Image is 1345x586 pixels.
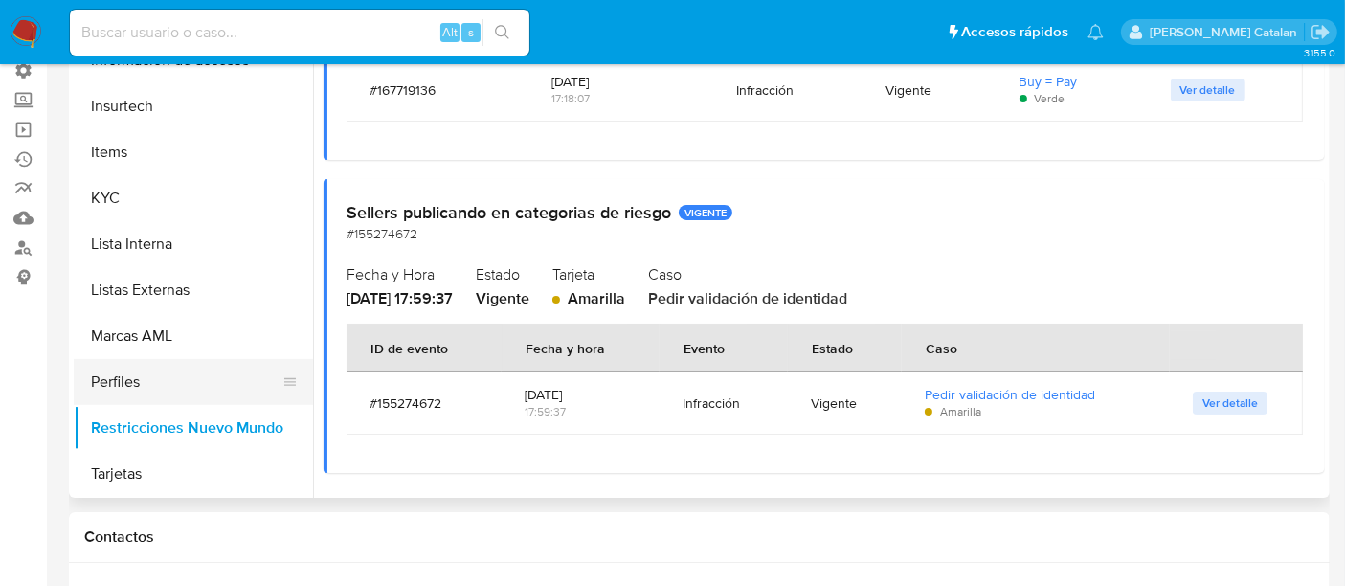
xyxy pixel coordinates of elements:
h1: Contactos [84,528,1314,547]
span: 3.155.0 [1304,45,1335,60]
button: KYC [74,175,313,221]
a: Salir [1311,22,1331,42]
button: Items [74,129,313,175]
span: s [468,23,474,41]
button: Restricciones Nuevo Mundo [74,405,313,451]
input: Buscar usuario o caso... [70,20,529,45]
span: Alt [442,23,458,41]
button: Tarjetas [74,451,313,497]
span: Accesos rápidos [961,22,1068,42]
p: rociodaniela.benavidescatalan@mercadolibre.cl [1150,23,1304,41]
button: Perfiles [74,359,298,405]
button: Listas Externas [74,267,313,313]
a: Notificaciones [1087,24,1104,40]
button: Insurtech [74,83,313,129]
button: Lista Interna [74,221,313,267]
button: search-icon [482,19,522,46]
button: Marcas AML [74,313,313,359]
